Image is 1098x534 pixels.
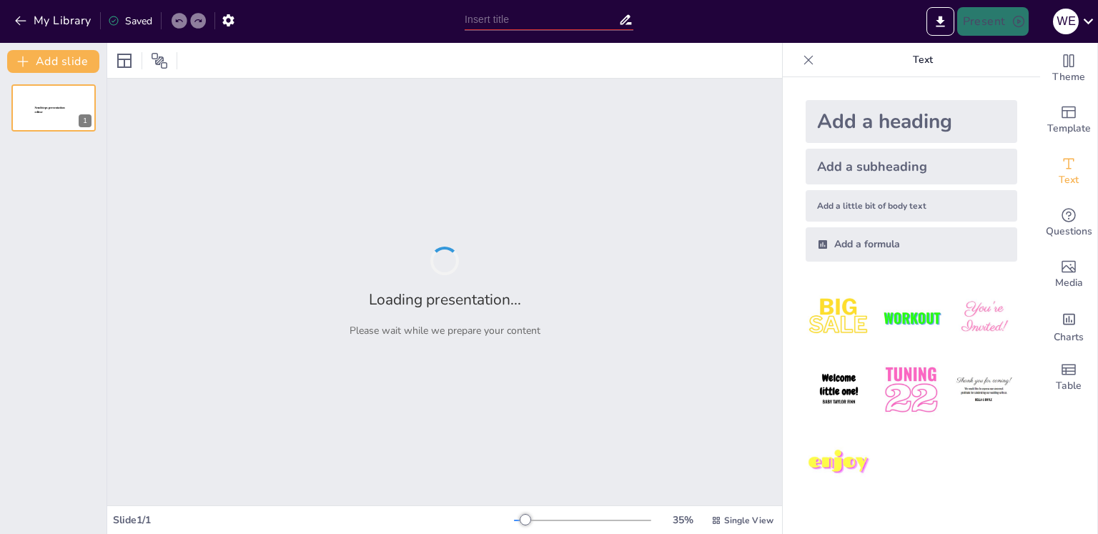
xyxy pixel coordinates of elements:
div: Add a table [1040,352,1097,403]
div: Add images, graphics, shapes or video [1040,249,1097,300]
span: Charts [1054,330,1084,345]
button: My Library [11,9,97,32]
img: 4.jpeg [806,357,872,423]
input: Insert title [465,9,618,30]
span: Single View [724,515,773,526]
button: W E [1053,7,1079,36]
p: Text [820,43,1026,77]
img: 2.jpeg [878,285,944,351]
div: Slide 1 / 1 [113,513,514,527]
div: Add ready made slides [1040,94,1097,146]
h2: Loading presentation... [369,290,521,310]
p: Please wait while we prepare your content [350,324,540,337]
div: Get real-time input from your audience [1040,197,1097,249]
div: Add a little bit of body text [806,190,1017,222]
img: 5.jpeg [878,357,944,423]
div: Add charts and graphs [1040,300,1097,352]
span: Questions [1046,224,1092,239]
div: 1 [79,114,91,127]
div: Add a formula [806,227,1017,262]
span: Media [1055,275,1083,291]
span: Template [1047,121,1091,137]
div: Change the overall theme [1040,43,1097,94]
img: 7.jpeg [806,430,872,496]
div: Saved [108,14,152,28]
div: W E [1053,9,1079,34]
span: Position [151,52,168,69]
img: 3.jpeg [951,285,1017,351]
span: Sendsteps presentation editor [35,107,65,114]
button: Add slide [7,50,99,73]
button: Present [957,7,1029,36]
div: Layout [113,49,136,72]
span: Theme [1052,69,1085,85]
span: Text [1059,172,1079,188]
img: 6.jpeg [951,357,1017,423]
button: Export to PowerPoint [926,7,954,36]
img: 1.jpeg [806,285,872,351]
div: 1 [11,84,96,132]
div: Add a heading [806,100,1017,143]
div: 35 % [666,513,700,527]
span: Table [1056,378,1082,394]
div: Add a subheading [806,149,1017,184]
div: Add text boxes [1040,146,1097,197]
